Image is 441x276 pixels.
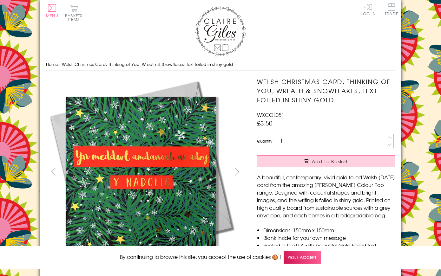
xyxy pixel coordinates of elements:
label: Quantity [257,138,272,144]
span: WXCOL051 [257,111,284,119]
li: Blank inside for your own message [263,234,395,241]
a: Log In [361,3,376,16]
img: Welsh Christmas Card, Thinking of You, Wreath & Snowflakes, text foiled in shiny gold [46,77,236,267]
span: Add to Basket [312,158,348,164]
li: Printed in the U.K with beautiful Gold Foiled text [263,241,395,249]
button: Basket0 items [65,5,82,21]
li: Dimensions: 150mm x 150mm [263,226,395,234]
button: next [230,164,244,179]
h1: Welsh Christmas Card, Thinking of You, Wreath & Snowflakes, text foiled in shiny gold [257,77,395,104]
a: Home [46,61,58,67]
button: prev [46,164,60,179]
img: Claire Giles Greetings Cards [195,6,246,56]
nav: breadcrumbs [46,58,395,71]
a: Trade [385,3,398,17]
button: Menu [46,4,58,17]
span: £3.50 [257,119,273,127]
span: Menu [46,13,58,18]
p: A beautiful, contemporary, vivid gold foiled Welsh [DATE] card from the amazing [PERSON_NAME] Col... [257,173,395,219]
span: Trade [385,3,398,16]
span: Yes, I accept [284,251,321,264]
button: Add to Basket [257,155,395,167]
span: Welsh Christmas Card, Thinking of You, Wreath & Snowflakes, text foiled in shiny gold [62,61,233,67]
span: › [59,61,61,67]
span: 0 items [68,13,82,22]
